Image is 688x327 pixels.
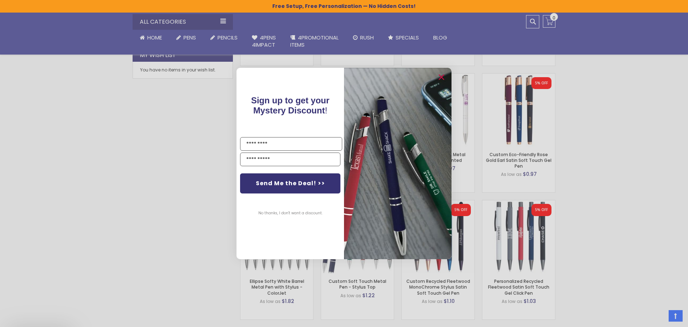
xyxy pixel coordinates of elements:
[255,204,326,222] button: No thanks, I don't want a discount.
[251,95,330,115] span: Sign up to get your Mystery Discount
[344,68,451,259] img: pop-up-image
[436,71,447,83] button: Close dialog
[240,173,340,193] button: Send Me the Deal! >>
[251,95,330,115] span: !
